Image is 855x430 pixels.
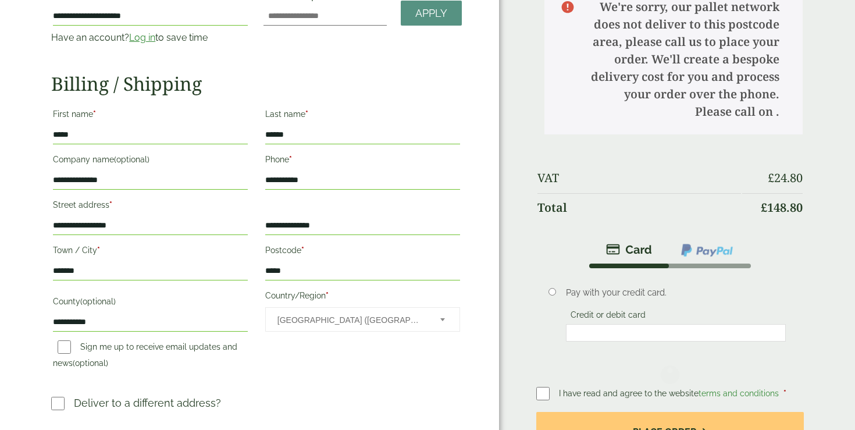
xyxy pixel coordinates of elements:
[114,155,149,164] span: (optional)
[53,342,237,371] label: Sign me up to receive email updates and news
[265,287,460,307] label: Country/Region
[58,340,71,354] input: Sign me up to receive email updates and news(optional)
[80,297,116,306] span: (optional)
[401,1,462,26] a: Apply
[326,291,329,300] abbr: required
[93,109,96,119] abbr: required
[265,242,460,262] label: Postcode
[305,109,308,119] abbr: required
[53,293,248,313] label: County
[53,197,248,216] label: Street address
[277,308,425,332] span: United Kingdom (UK)
[53,242,248,262] label: Town / City
[265,151,460,171] label: Phone
[109,200,112,209] abbr: required
[289,155,292,164] abbr: required
[53,106,248,126] label: First name
[301,246,304,255] abbr: required
[129,32,155,43] a: Log in
[265,106,460,126] label: Last name
[73,358,108,368] span: (optional)
[53,151,248,171] label: Company name
[51,31,250,45] p: Have an account? to save time
[51,73,461,95] h2: Billing / Shipping
[97,246,100,255] abbr: required
[415,7,447,20] span: Apply
[265,307,460,332] span: Country/Region
[74,395,221,411] p: Deliver to a different address?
